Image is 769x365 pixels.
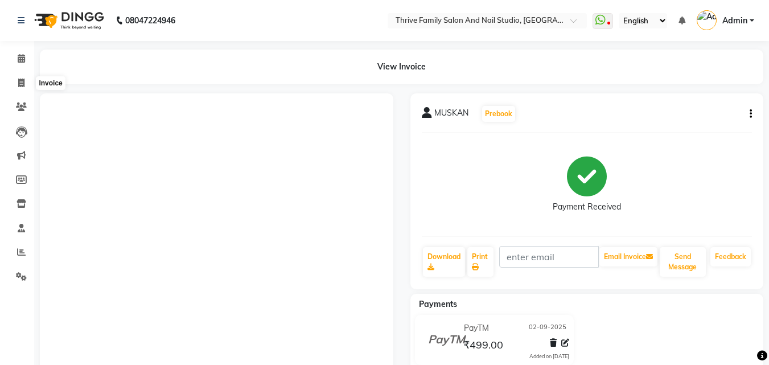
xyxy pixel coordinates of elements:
[599,247,657,266] button: Email Invoice
[529,352,569,360] div: Added on [DATE]
[553,201,621,213] div: Payment Received
[499,246,599,268] input: enter email
[36,76,65,90] div: Invoice
[697,10,717,30] img: Admin
[467,247,494,277] a: Print
[710,247,751,266] a: Feedback
[529,322,566,334] span: 02-09-2025
[482,106,515,122] button: Prebook
[722,15,747,27] span: Admin
[463,338,503,354] span: ₹499.00
[125,5,175,36] b: 08047224946
[423,247,465,277] a: Download
[660,247,706,277] button: Send Message
[40,50,763,84] div: View Invoice
[29,5,107,36] img: logo
[419,299,457,309] span: Payments
[434,107,468,123] span: MUSKAN
[464,322,489,334] span: PayTM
